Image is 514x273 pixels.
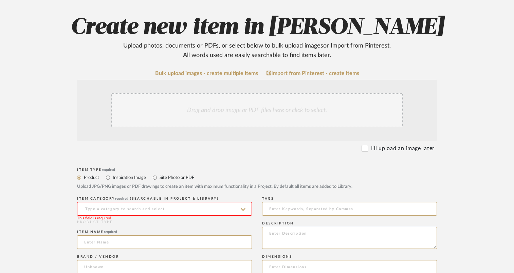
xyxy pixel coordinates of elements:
[104,230,117,234] span: required
[118,41,396,60] div: Upload photos, documents or PDFs, or select below to bulk upload images or Import from Pinterest ...
[262,255,437,259] div: Dimensions
[77,255,252,259] div: Brand / Vendor
[155,71,258,76] a: Bulk upload images - create multiple items
[115,197,128,200] span: required
[77,230,252,234] div: Item name
[112,174,146,181] label: Inspiration Image
[102,168,115,171] span: required
[77,173,437,182] mat-radio-group: Select item type
[130,197,219,200] span: (Searchable in Project & Library)
[41,14,473,60] h2: Create new item in [PERSON_NAME]
[77,183,437,190] div: Upload JPG/PNG images or PDF drawings to create an item with maximum functionality in a Project. ...
[83,174,99,181] label: Product
[262,197,437,201] div: Tags
[262,202,437,216] input: Enter Keywords, Separated by Commas
[267,70,359,76] a: Import from Pinterest - create items
[77,202,252,216] input: Type a category to search and select
[159,174,194,181] label: Site Photo or PDF
[77,235,252,249] input: Enter Name
[262,221,437,225] div: Description
[371,144,435,152] label: I'll upload an image later
[77,216,111,221] div: This field is required
[77,220,252,225] div: PRODUCT TYPE
[77,197,252,201] div: ITEM CATEGORY
[77,168,437,172] div: Item Type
